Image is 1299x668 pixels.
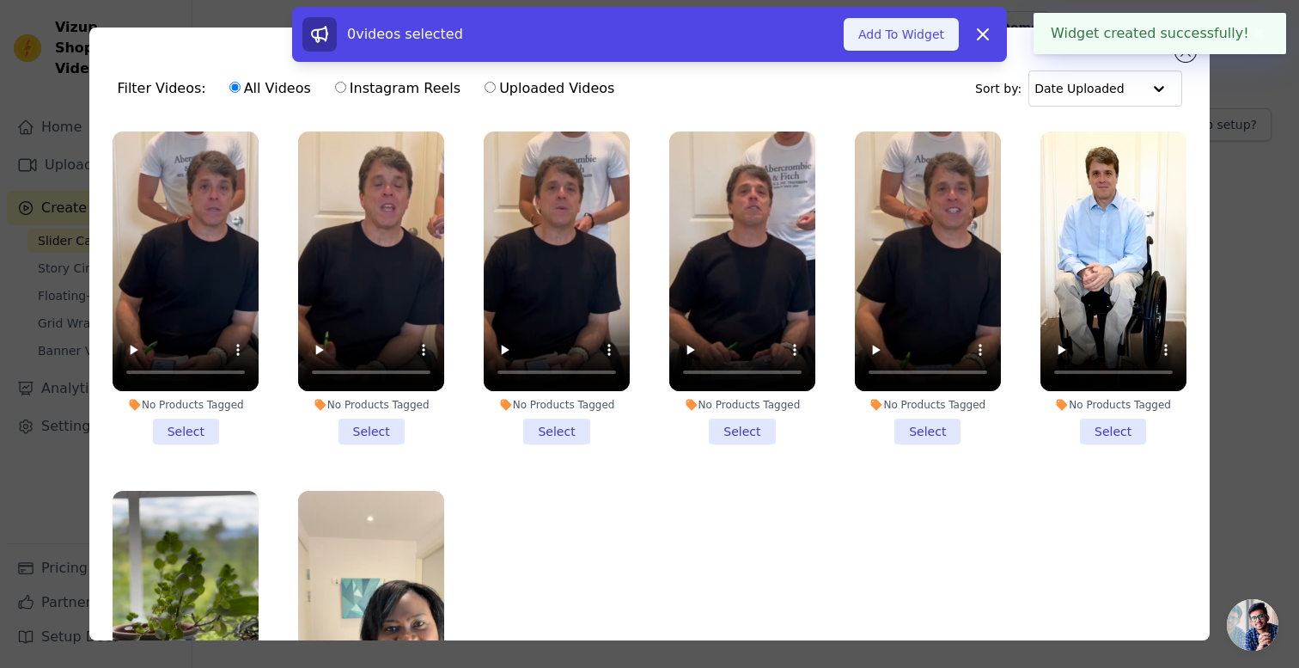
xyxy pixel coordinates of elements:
div: No Products Tagged [298,398,444,412]
div: No Products Tagged [669,398,815,412]
div: No Products Tagged [484,398,630,412]
div: Widget created successfully! [1034,13,1286,54]
div: No Products Tagged [1040,398,1186,412]
div: Öppna chatt [1227,599,1278,651]
label: Uploaded Videos [484,77,615,100]
button: Close [1249,23,1269,44]
div: No Products Tagged [113,398,259,412]
button: Add To Widget [844,18,959,51]
div: No Products Tagged [855,398,1001,412]
div: Sort by: [975,70,1182,107]
label: Instagram Reels [334,77,461,100]
span: 0 videos selected [347,26,463,42]
label: All Videos [229,77,312,100]
div: Filter Videos: [117,69,624,108]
